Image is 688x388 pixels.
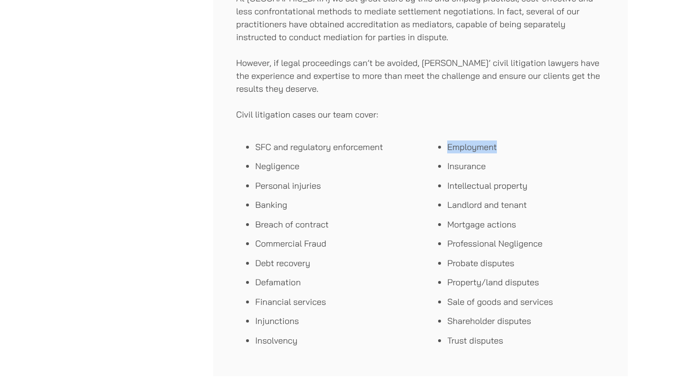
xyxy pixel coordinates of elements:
li: Breach of contract [255,218,413,231]
li: Debt recovery [255,257,413,269]
li: Personal injuries [255,179,413,192]
li: Property/land disputes [447,276,605,289]
p: However, if legal proceedings can’t be avoided, [PERSON_NAME]’ civil litigation lawyers have the ... [236,56,605,95]
li: Shareholder disputes [447,314,605,327]
p: Civil litigation cases our team cover: [236,108,605,121]
li: Banking [255,198,413,211]
li: Financial services [255,295,413,308]
li: Commercial Fraud [255,237,413,250]
li: Landlord and tenant [447,198,605,211]
li: Employment [447,140,605,153]
li: Negligence [255,160,413,172]
li: Trust disputes [447,334,605,347]
li: Sale of goods and services [447,295,605,308]
li: Defamation [255,276,413,289]
li: Mortgage actions [447,218,605,231]
li: Injunctions [255,314,413,327]
li: SFC and regulatory enforcement [255,140,413,153]
li: Professional Negligence [447,237,605,250]
li: Intellectual property [447,179,605,192]
li: Insurance [447,160,605,172]
li: Insolvency [255,334,413,347]
li: Probate disputes [447,257,605,269]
